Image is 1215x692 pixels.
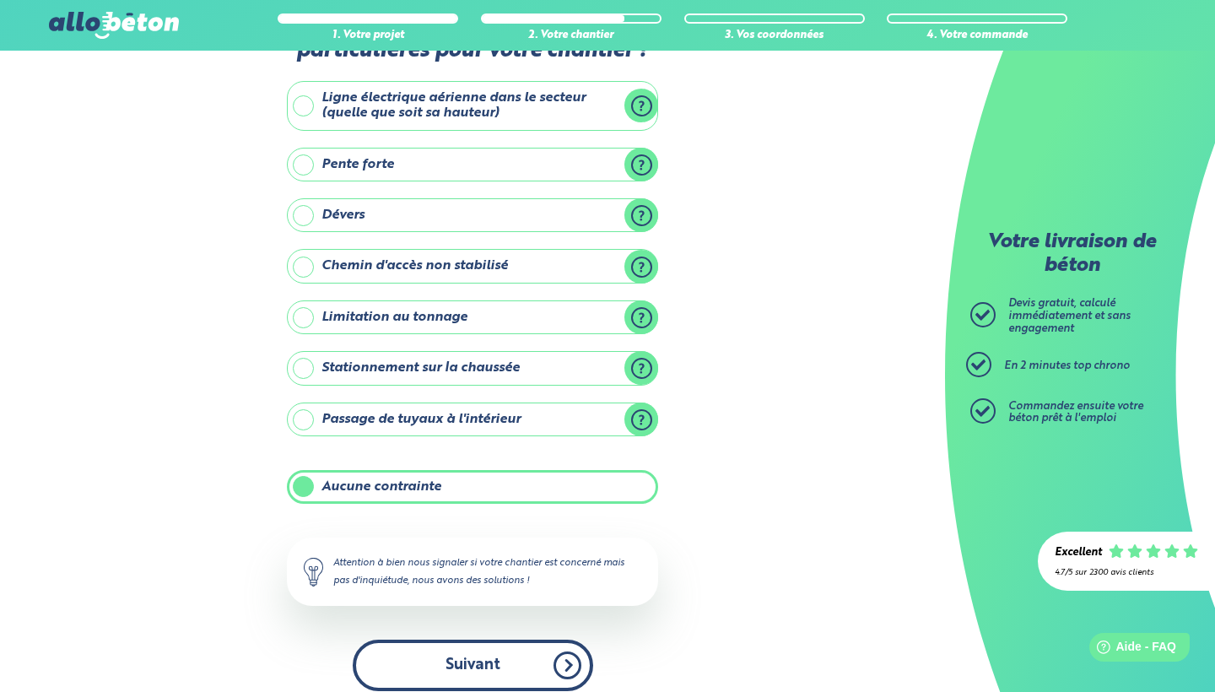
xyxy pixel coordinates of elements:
button: Suivant [353,640,593,691]
label: Chemin d'accès non stabilisé [287,249,658,283]
div: 3. Vos coordonnées [684,30,865,42]
div: Attention à bien nous signaler si votre chantier est concerné mais pas d'inquiétude, nous avons d... [287,538,658,605]
img: allobéton [49,12,179,39]
label: Dévers [287,198,658,232]
label: Limitation au tonnage [287,300,658,334]
label: Stationnement sur la chaussée [287,351,658,385]
iframe: Help widget launcher [1065,626,1196,673]
div: 4. Votre commande [887,30,1067,42]
label: Ligne électrique aérienne dans le secteur (quelle que soit sa hauteur) [287,81,658,131]
label: Passage de tuyaux à l'intérieur [287,403,658,436]
div: 2. Votre chantier [481,30,661,42]
div: 1. Votre projet [278,30,458,42]
label: Aucune contrainte [287,470,658,504]
label: Pente forte [287,148,658,181]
